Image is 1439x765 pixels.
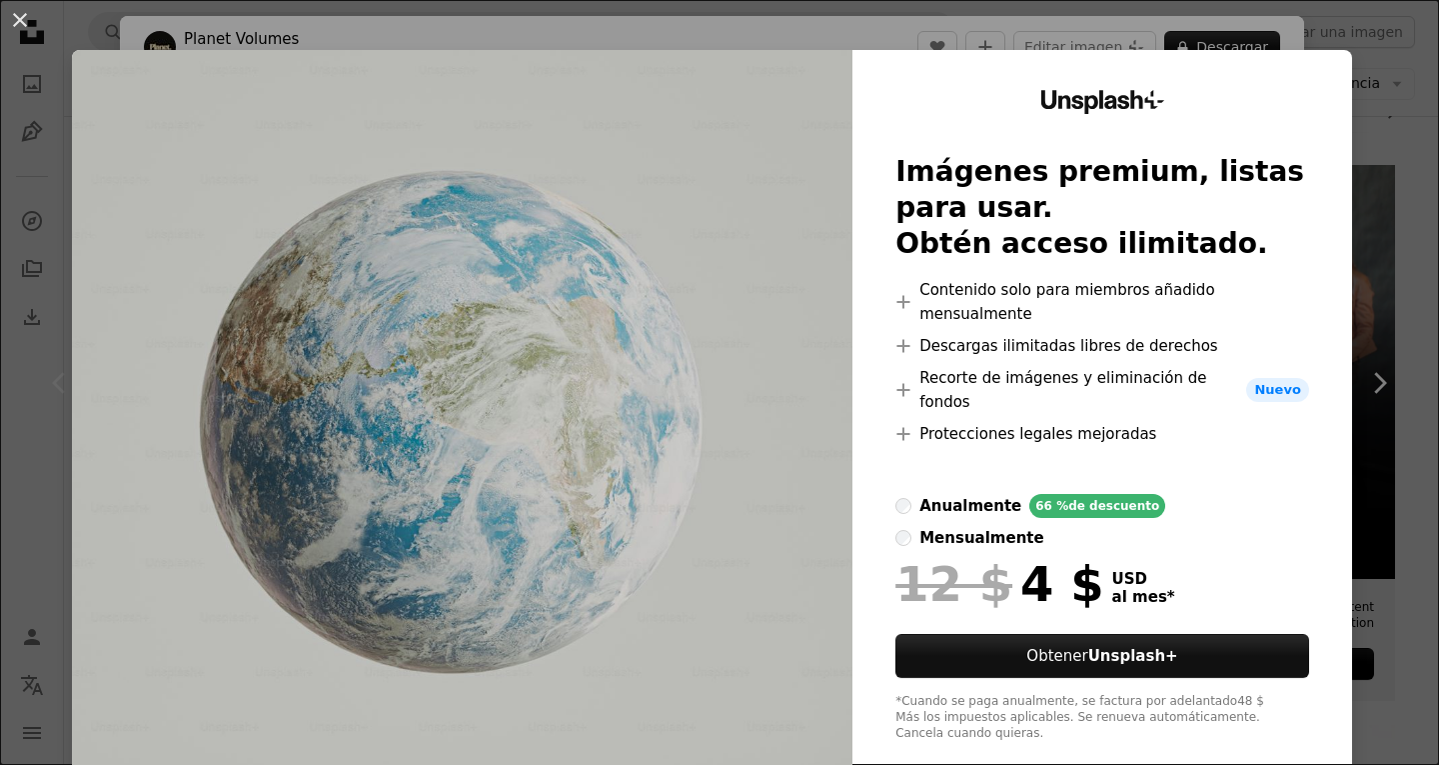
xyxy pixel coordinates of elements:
[1088,647,1178,665] strong: Unsplash+
[895,334,1309,358] li: Descargas ilimitadas libres de derechos
[1112,570,1175,588] span: USD
[895,278,1309,326] li: Contenido solo para miembros añadido mensualmente
[895,498,911,514] input: anualmente66 %de descuento
[895,366,1309,414] li: Recorte de imágenes y eliminación de fondos
[895,558,1103,610] div: 4 $
[895,530,911,546] input: mensualmente
[1112,588,1175,606] span: al mes *
[895,634,1309,678] button: ObtenerUnsplash+
[895,154,1309,262] h2: Imágenes premium, listas para usar. Obtén acceso ilimitado.
[895,422,1309,446] li: Protecciones legales mejoradas
[895,558,1012,610] span: 12 $
[919,526,1043,550] div: mensualmente
[919,494,1021,518] div: anualmente
[1029,494,1165,518] div: 66 % de descuento
[1246,378,1308,402] span: Nuevo
[895,694,1309,742] div: *Cuando se paga anualmente, se factura por adelantado 48 $ Más los impuestos aplicables. Se renue...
